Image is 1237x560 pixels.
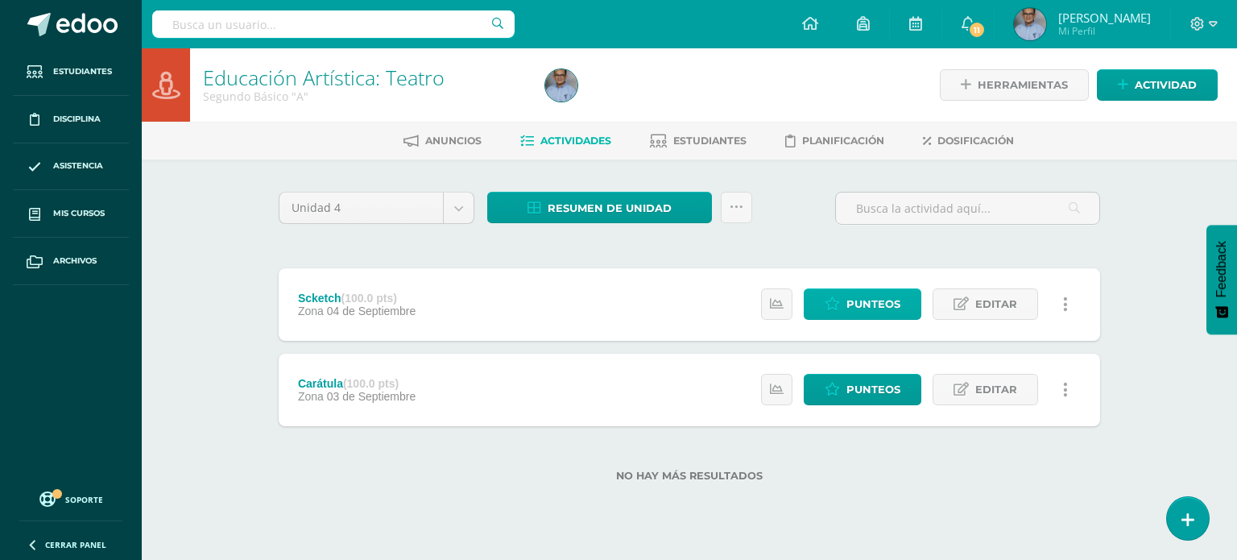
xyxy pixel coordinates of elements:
img: c9224ec7d4d01837cccb8d1b30e13377.png [545,69,577,102]
a: Soporte [19,487,122,509]
img: c9224ec7d4d01837cccb8d1b30e13377.png [1014,8,1046,40]
a: Disciplina [13,96,129,143]
div: Segundo Básico 'A' [203,89,526,104]
a: Planificación [785,128,884,154]
span: Editar [975,289,1017,319]
span: Feedback [1214,241,1229,297]
span: Resumen de unidad [548,193,672,223]
span: Editar [975,375,1017,404]
span: Disciplina [53,113,101,126]
span: Dosificación [937,135,1014,147]
span: Archivos [53,255,97,268]
strong: (100.0 pts) [343,377,399,390]
span: Mis cursos [53,207,105,220]
a: Punteos [804,374,921,405]
a: Punteos [804,288,921,320]
a: Anuncios [403,128,482,154]
input: Busca la actividad aquí... [836,193,1099,224]
span: Planificación [802,135,884,147]
span: Asistencia [53,160,103,172]
span: Actividad [1135,70,1197,100]
span: Herramientas [978,70,1068,100]
a: Asistencia [13,143,129,191]
a: Estudiantes [13,48,129,96]
span: 04 de Septiembre [327,305,416,317]
span: Punteos [846,375,900,404]
span: Actividades [540,135,611,147]
h1: Educación Artística: Teatro [203,66,526,89]
a: Estudiantes [650,128,747,154]
div: Scketch [298,292,416,305]
span: 03 de Septiembre [327,390,416,403]
span: Anuncios [425,135,482,147]
span: Estudiantes [53,65,112,78]
a: Resumen de unidad [487,192,712,223]
span: Estudiantes [673,135,747,147]
span: Soporte [65,494,103,505]
span: Cerrar panel [45,539,106,550]
span: Unidad 4 [292,193,431,223]
span: Zona [298,390,324,403]
a: Archivos [13,238,129,285]
a: Actividades [520,128,611,154]
span: 11 [968,21,986,39]
span: Punteos [846,289,900,319]
a: Actividad [1097,69,1218,101]
input: Busca un usuario... [152,10,515,38]
span: Zona [298,305,324,317]
a: Dosificación [923,128,1014,154]
a: Educación Artística: Teatro [203,64,445,91]
label: No hay más resultados [279,470,1100,482]
a: Herramientas [940,69,1089,101]
a: Mis cursos [13,190,129,238]
div: Carátula [298,377,416,390]
span: [PERSON_NAME] [1058,10,1151,26]
strong: (100.0 pts) [341,292,397,305]
span: Mi Perfil [1058,24,1151,38]
button: Feedback - Mostrar encuesta [1206,225,1237,334]
a: Unidad 4 [279,193,474,223]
